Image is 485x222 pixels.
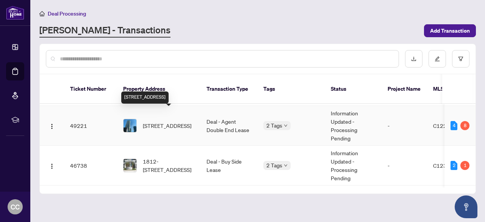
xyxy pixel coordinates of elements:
span: Deal Processing [48,10,86,17]
span: C12309631 [433,162,464,169]
span: [STREET_ADDRESS] [143,121,191,130]
span: edit [435,56,440,61]
th: MLS # [427,74,472,104]
th: Tags [257,74,325,104]
button: Open asap [455,195,477,218]
button: Add Transaction [424,24,476,37]
span: 2 Tags [266,121,282,130]
span: CC [11,202,20,212]
img: thumbnail-img [124,159,136,172]
span: 2 Tags [266,161,282,170]
span: 1812-[STREET_ADDRESS] [143,157,194,174]
span: filter [458,56,463,61]
th: Property Address [117,74,200,104]
span: down [284,164,288,167]
th: Status [325,74,382,104]
button: download [405,50,422,68]
div: [STREET_ADDRESS] [121,91,169,104]
img: Logo [49,123,55,129]
td: Deal - Buy Side Lease [200,146,257,186]
button: filter [452,50,469,68]
th: Project Name [382,74,427,104]
span: home [39,11,45,16]
button: Logo [46,159,58,172]
td: - [382,106,427,146]
div: 4 [451,121,457,130]
th: Ticket Number [64,74,117,104]
td: 49221 [64,106,117,146]
a: [PERSON_NAME] - Transactions [39,24,171,38]
button: edit [429,50,446,68]
span: Add Transaction [430,25,470,37]
img: thumbnail-img [124,119,136,132]
div: 1 [460,161,469,170]
td: Information Updated - Processing Pending [325,106,382,146]
td: 46738 [64,146,117,186]
button: Logo [46,120,58,132]
div: 2 [451,161,457,170]
div: 8 [460,121,469,130]
span: down [284,124,288,128]
img: Logo [49,163,55,169]
img: logo [6,6,24,20]
th: Transaction Type [200,74,257,104]
span: download [411,56,416,61]
span: C12297216 [433,122,464,129]
td: - [382,146,427,186]
td: Information Updated - Processing Pending [325,146,382,186]
td: Deal - Agent Double End Lease [200,106,257,146]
